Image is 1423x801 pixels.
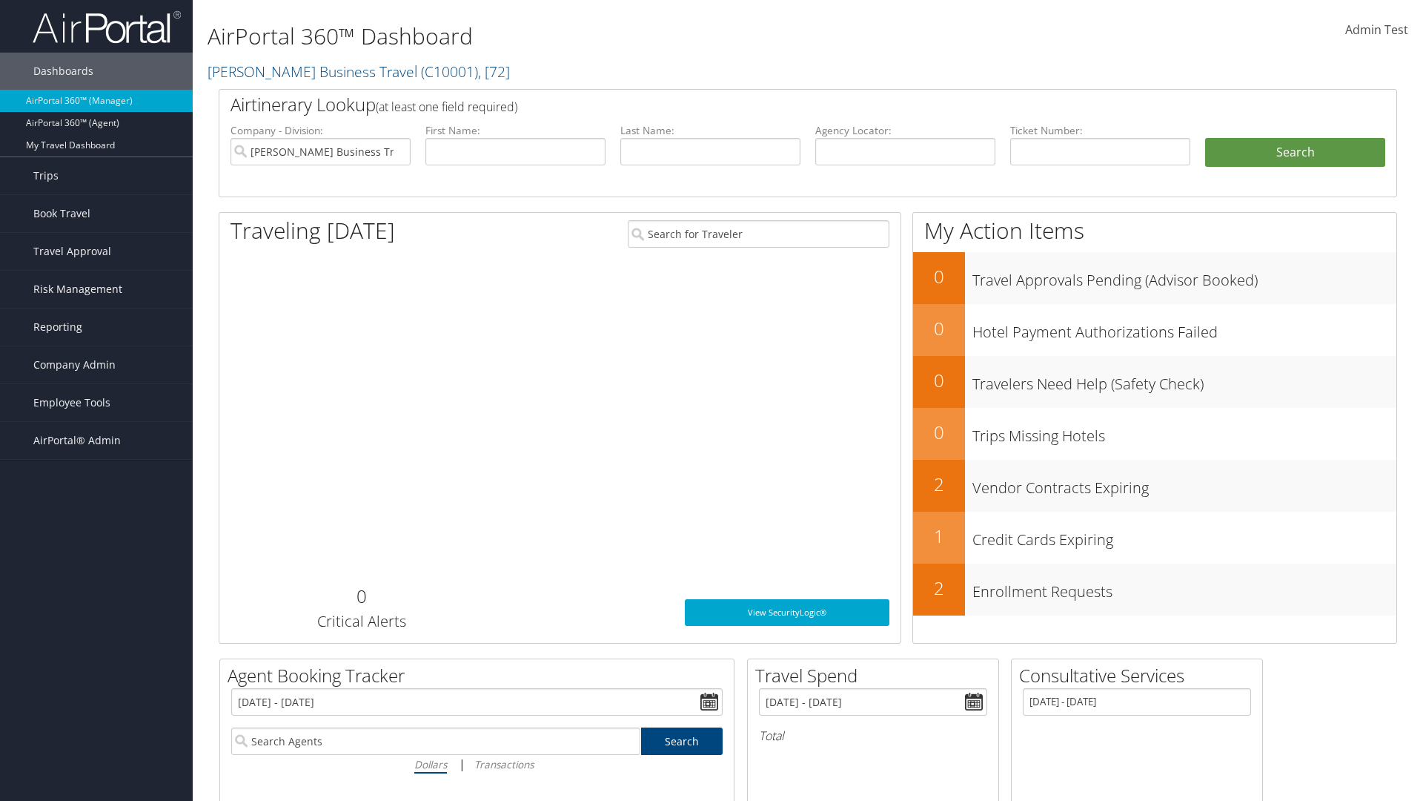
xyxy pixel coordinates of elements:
label: Company - Division: [230,123,411,138]
a: 0Trips Missing Hotels [913,408,1396,460]
h2: 0 [230,584,492,609]
img: airportal-logo.png [33,10,181,44]
span: Employee Tools [33,384,110,421]
i: Transactions [474,757,534,771]
a: 0Travel Approvals Pending (Advisor Booked) [913,252,1396,304]
h1: AirPortal 360™ Dashboard [208,21,1008,52]
label: First Name: [425,123,606,138]
h1: Traveling [DATE] [230,215,395,246]
input: Search Agents [231,728,640,755]
h2: Agent Booking Tracker [228,663,734,688]
i: Dollars [414,757,447,771]
a: 1Credit Cards Expiring [913,512,1396,564]
a: 2Enrollment Requests [913,564,1396,616]
span: AirPortal® Admin [33,422,121,459]
h2: 0 [913,368,965,393]
h2: Travel Spend [755,663,998,688]
a: Search [641,728,723,755]
h3: Trips Missing Hotels [972,418,1396,446]
span: Reporting [33,309,82,346]
span: Company Admin [33,346,116,383]
h3: Critical Alerts [230,611,492,632]
label: Ticket Number: [1010,123,1190,138]
input: Search for Traveler [628,220,889,248]
h3: Enrollment Requests [972,574,1396,602]
button: Search [1205,138,1385,168]
h3: Credit Cards Expiring [972,522,1396,550]
span: Admin Test [1345,22,1408,38]
span: , [ 72 ] [478,62,510,82]
h2: 0 [913,316,965,341]
a: 2Vendor Contracts Expiring [913,460,1396,512]
h2: 0 [913,420,965,445]
div: | [231,755,723,774]
h3: Travel Approvals Pending (Advisor Booked) [972,263,1396,291]
h2: 2 [913,472,965,497]
a: [PERSON_NAME] Business Travel [208,62,510,82]
a: View SecurityLogic® [685,599,889,626]
h2: 2 [913,576,965,601]
h2: Consultative Services [1019,663,1262,688]
h3: Travelers Need Help (Safety Check) [972,366,1396,395]
span: (at least one field required) [376,99,517,115]
span: Travel Approval [33,233,111,270]
span: Book Travel [33,195,90,232]
label: Agency Locator: [815,123,995,138]
h2: 0 [913,264,965,289]
a: Admin Test [1345,7,1408,53]
h3: Hotel Payment Authorizations Failed [972,314,1396,343]
span: Trips [33,157,59,194]
a: 0Hotel Payment Authorizations Failed [913,304,1396,356]
span: Risk Management [33,271,122,308]
span: Dashboards [33,53,93,90]
h1: My Action Items [913,215,1396,246]
h2: 1 [913,524,965,549]
h6: Total [759,728,987,744]
label: Last Name: [620,123,800,138]
h3: Vendor Contracts Expiring [972,470,1396,498]
h2: Airtinerary Lookup [230,92,1287,117]
a: 0Travelers Need Help (Safety Check) [913,356,1396,408]
span: ( C10001 ) [421,62,478,82]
